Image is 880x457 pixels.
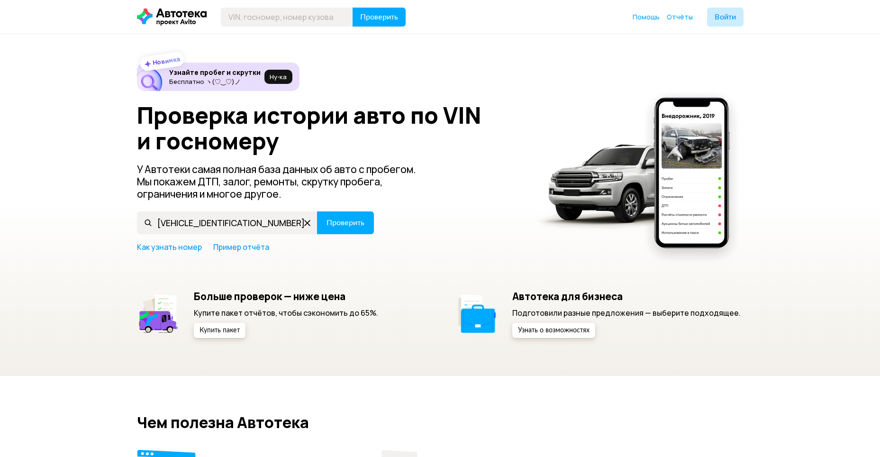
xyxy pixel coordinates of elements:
[667,12,693,21] span: Отчёты
[633,12,660,22] a: Помощь
[169,78,261,85] p: Бесплатно ヽ(♡‿♡)ノ
[221,8,353,27] input: VIN, госномер, номер кузова
[213,242,269,252] a: Пример отчёта
[169,68,261,77] h6: Узнайте пробег и скрутки
[194,323,245,338] button: Купить пакет
[194,290,378,302] h5: Больше проверок — ниже цена
[137,414,744,431] h2: Чем полезна Автотека
[137,211,318,234] input: VIN, госномер, номер кузова
[200,327,240,334] span: Купить пакет
[715,13,736,21] span: Войти
[137,242,202,252] a: Как узнать номер
[137,102,522,154] h1: Проверка истории авто по VIN и госномеру
[317,211,374,234] button: Проверить
[667,12,693,22] a: Отчёты
[633,12,660,21] span: Помощь
[518,327,590,334] span: Узнать о возможностях
[512,308,741,318] p: Подготовили разные предложения — выберите подходящее.
[353,8,406,27] button: Проверить
[512,323,595,338] button: Узнать о возможностях
[194,308,378,318] p: Купите пакет отчётов, чтобы сэкономить до 65%.
[270,73,287,81] span: Ну‑ка
[137,163,432,200] p: У Автотеки самая полная база данных об авто с пробегом. Мы покажем ДТП, залог, ремонты, скрутку п...
[707,8,744,27] button: Войти
[152,55,181,67] strong: Новинка
[360,13,398,21] span: Проверить
[327,219,364,227] span: Проверить
[512,290,741,302] h5: Автотека для бизнеса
